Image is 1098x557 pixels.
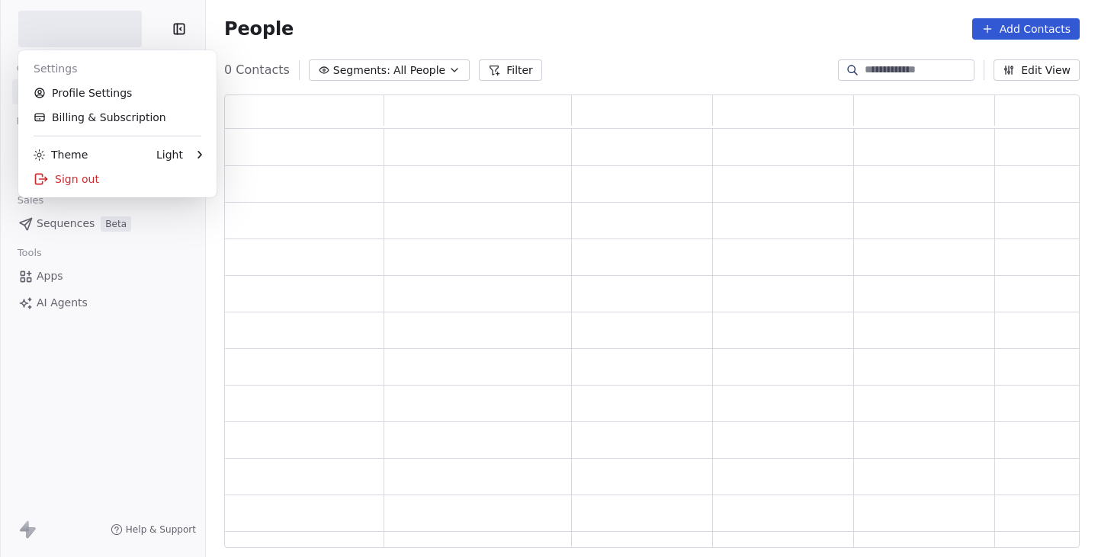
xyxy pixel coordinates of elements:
a: Billing & Subscription [24,105,210,130]
div: Settings [24,56,210,81]
a: Profile Settings [24,81,210,105]
div: Sign out [24,167,210,191]
div: Light [156,147,183,162]
div: Theme [34,147,88,162]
